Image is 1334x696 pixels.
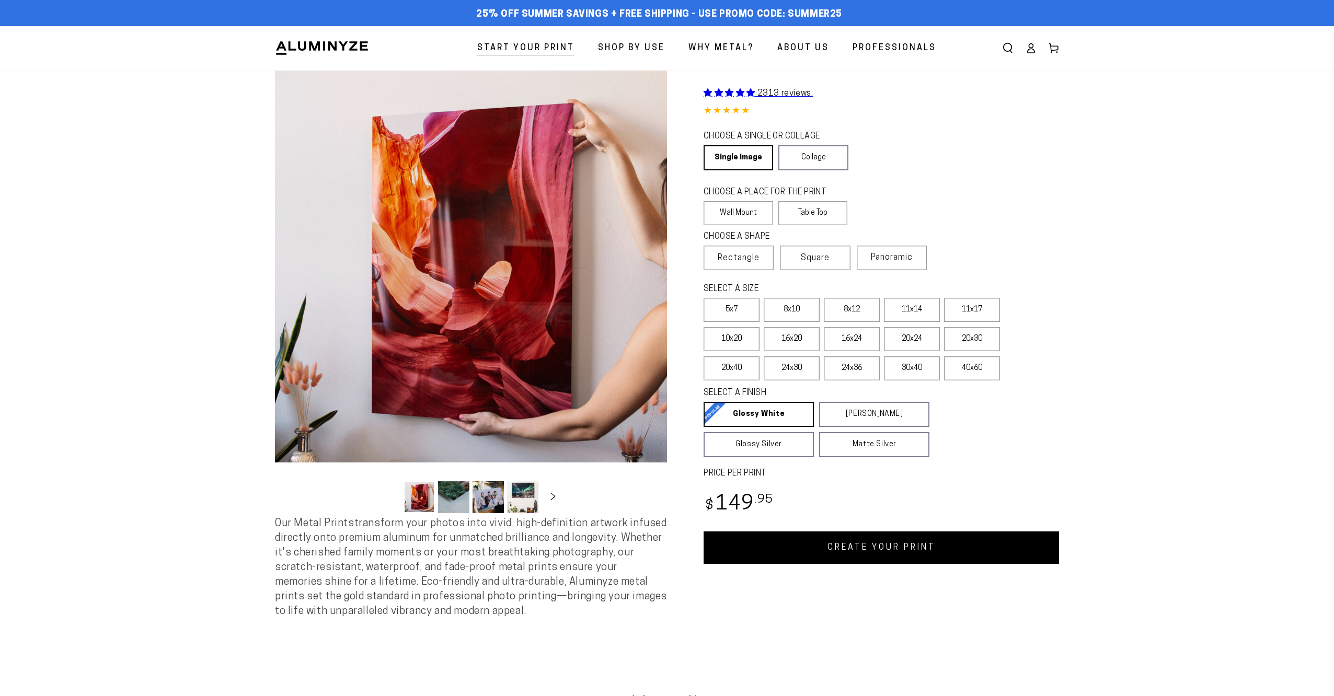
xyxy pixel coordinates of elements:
a: Single Image [704,145,773,170]
label: 10x20 [704,327,760,351]
bdi: 149 [704,494,773,515]
a: [PERSON_NAME] [819,402,929,427]
summary: Search our site [996,37,1019,60]
label: 11x17 [944,298,1000,322]
a: Start Your Print [469,34,582,62]
label: Table Top [778,201,848,225]
span: $ [705,499,714,513]
label: 16x20 [764,327,820,351]
label: 20x30 [944,327,1000,351]
img: Aluminyze [275,40,369,56]
sup: .95 [754,494,773,506]
label: PRICE PER PRINT [704,468,1059,480]
button: Load image 4 in gallery view [507,481,538,513]
label: 5x7 [704,298,760,322]
span: Square [801,252,830,264]
span: Shop By Use [598,41,665,56]
a: Glossy Silver [704,432,814,457]
button: Slide left [377,485,400,508]
legend: CHOOSE A SINGLE OR COLLAGE [704,131,838,143]
label: 20x24 [884,327,940,351]
label: 8x10 [764,298,820,322]
a: CREATE YOUR PRINT [704,531,1059,564]
a: Why Metal? [681,34,762,62]
span: Start Your Print [477,41,574,56]
span: About Us [777,41,829,56]
a: Professionals [845,34,944,62]
label: 20x40 [704,356,760,380]
button: Load image 2 in gallery view [438,481,469,513]
label: 30x40 [884,356,940,380]
span: Why Metal? [688,41,754,56]
span: Rectangle [718,252,760,264]
a: Matte Silver [819,432,929,457]
span: 2313 reviews. [757,89,813,98]
a: Shop By Use [590,34,673,62]
button: Load image 3 in gallery view [473,481,504,513]
span: Professionals [853,41,936,56]
legend: CHOOSE A SHAPE [704,231,839,243]
label: 8x12 [824,298,880,322]
a: Collage [778,145,848,170]
a: 2313 reviews. [704,89,813,98]
span: Our Metal Prints transform your photos into vivid, high-definition artwork infused directly onto ... [275,518,667,617]
div: 4.85 out of 5.0 stars [704,104,1059,119]
legend: CHOOSE A PLACE FOR THE PRINT [704,187,838,199]
legend: SELECT A SIZE [704,283,913,295]
label: 40x60 [944,356,1000,380]
button: Slide right [542,485,565,508]
label: 24x36 [824,356,880,380]
button: Load image 1 in gallery view [404,481,435,513]
legend: SELECT A FINISH [704,387,904,399]
label: Wall Mount [704,201,773,225]
label: 24x30 [764,356,820,380]
a: Glossy White [704,402,814,427]
span: 25% off Summer Savings + Free Shipping - Use Promo Code: SUMMER25 [476,9,842,20]
a: About Us [769,34,837,62]
label: 11x14 [884,298,940,322]
media-gallery: Gallery Viewer [275,71,667,516]
span: Panoramic [871,253,913,262]
label: 16x24 [824,327,880,351]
